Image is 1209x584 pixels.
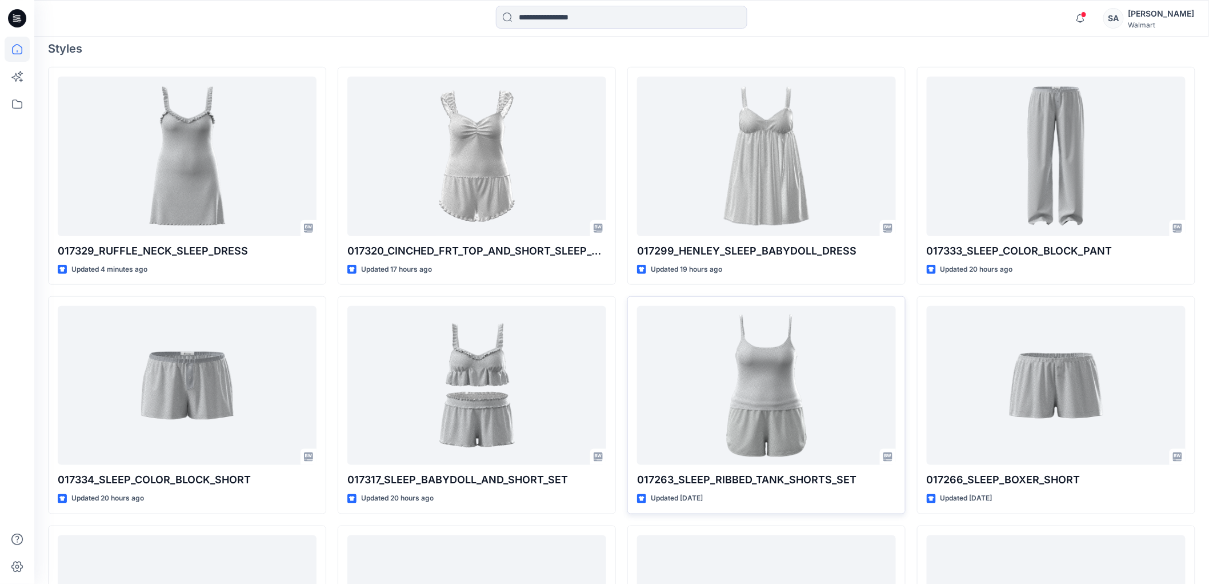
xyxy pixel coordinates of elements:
p: Updated 17 hours ago [361,264,432,276]
p: 017320_CINCHED_FRT_TOP_AND_SHORT_SLEEP_SET [347,243,606,259]
div: [PERSON_NAME] [1128,7,1195,21]
a: 017263_SLEEP_RIBBED_TANK_SHORTS_SET [637,306,896,465]
a: 017329_RUFFLE_NECK_SLEEP_DRESS [58,77,317,236]
p: Updated [DATE] [651,492,703,504]
p: Updated [DATE] [940,492,992,504]
p: 017333_SLEEP_COLOR_BLOCK_PANT [927,243,1186,259]
p: 017334_SLEEP_COLOR_BLOCK_SHORT [58,472,317,488]
p: 017299_HENLEY_SLEEP_BABYDOLL_DRESS [637,243,896,259]
a: 017334_SLEEP_COLOR_BLOCK_SHORT [58,306,317,465]
p: Updated 19 hours ago [651,264,722,276]
p: 017317_SLEEP_BABYDOLL_AND_SHORT_SET [347,472,606,488]
div: Walmart [1128,21,1195,29]
div: SA [1103,8,1124,29]
p: Updated 20 hours ago [940,264,1013,276]
p: 017263_SLEEP_RIBBED_TANK_SHORTS_SET [637,472,896,488]
p: Updated 20 hours ago [361,492,434,504]
p: 017329_RUFFLE_NECK_SLEEP_DRESS [58,243,317,259]
h4: Styles [48,42,1195,55]
a: 017266_SLEEP_BOXER_SHORT [927,306,1186,465]
a: 017317_SLEEP_BABYDOLL_AND_SHORT_SET [347,306,606,465]
a: 017333_SLEEP_COLOR_BLOCK_PANT [927,77,1186,236]
p: Updated 4 minutes ago [71,264,147,276]
p: 017266_SLEEP_BOXER_SHORT [927,472,1186,488]
a: 017299_HENLEY_SLEEP_BABYDOLL_DRESS [637,77,896,236]
a: 017320_CINCHED_FRT_TOP_AND_SHORT_SLEEP_SET [347,77,606,236]
p: Updated 20 hours ago [71,492,144,504]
